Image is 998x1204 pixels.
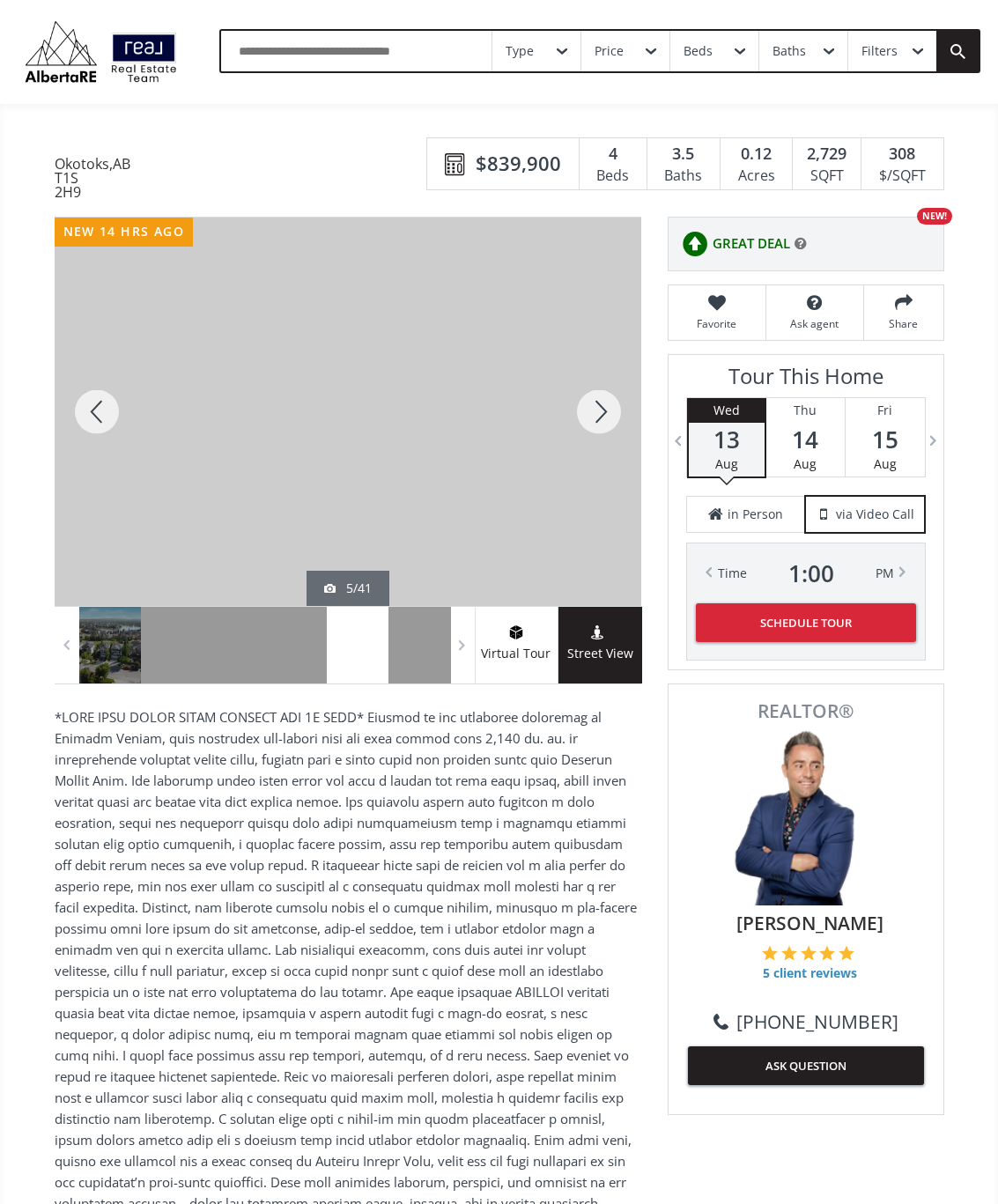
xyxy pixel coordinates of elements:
span: Aug [794,455,817,472]
span: 14 [766,427,845,452]
a: virtual tour iconVirtual Tour [475,607,558,683]
div: 4 [588,143,638,166]
div: Baths [656,163,711,189]
div: Beds [588,163,638,189]
div: 5/41 [324,580,372,597]
div: Beds [684,45,713,57]
span: in Person [728,506,783,523]
span: Virtual Tour [475,644,558,664]
div: Fri [846,398,925,423]
span: 1 : 00 [788,561,834,586]
img: 3 of 5 stars [801,945,817,961]
img: virtual tour icon [507,625,525,639]
div: Time PM [718,561,894,586]
div: Baths [773,45,806,57]
img: 5 of 5 stars [839,945,854,961]
span: Favorite [677,316,757,331]
div: Wed [689,398,765,423]
span: 15 [846,427,925,452]
span: via Video Call [836,506,914,523]
span: Ask agent [775,316,854,331]
span: Share [873,316,935,331]
div: Acres [729,163,783,189]
span: [PERSON_NAME] [697,910,924,936]
span: $839,900 [476,150,561,177]
div: Thu [766,398,845,423]
div: Filters [861,45,898,57]
div: 0.12 [729,143,783,166]
div: Type [506,45,534,57]
button: Schedule Tour [696,603,916,642]
span: Street View [558,644,642,664]
div: Price [595,45,624,57]
span: 5 client reviews [762,964,858,982]
a: [PHONE_NUMBER] [713,1008,898,1035]
span: 13 [689,427,765,452]
img: Logo [18,17,184,86]
span: Aug [874,455,897,472]
span: GREAT DEAL [713,234,790,253]
img: 4 of 5 stars [819,945,835,961]
img: 1 of 5 stars [762,945,778,961]
div: new 14 hrs ago [55,218,194,247]
div: 71 Crystal Shores Road Okotoks, AB T1S 2H9 - Photo 5 of 41 [55,218,641,606]
span: 2,729 [807,143,846,166]
div: 3.5 [656,143,711,166]
img: Photo of Keiran Hughes [718,729,894,905]
h3: Tour This Home [686,364,926,397]
div: SQFT [802,163,852,189]
span: REALTOR® [688,702,924,720]
div: $/SQFT [870,163,934,189]
button: ASK QUESTION [688,1046,924,1085]
img: 2 of 5 stars [781,945,797,961]
img: rating icon [677,226,713,262]
div: NEW! [917,208,952,225]
span: Aug [715,455,738,472]
div: 308 [870,143,934,166]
